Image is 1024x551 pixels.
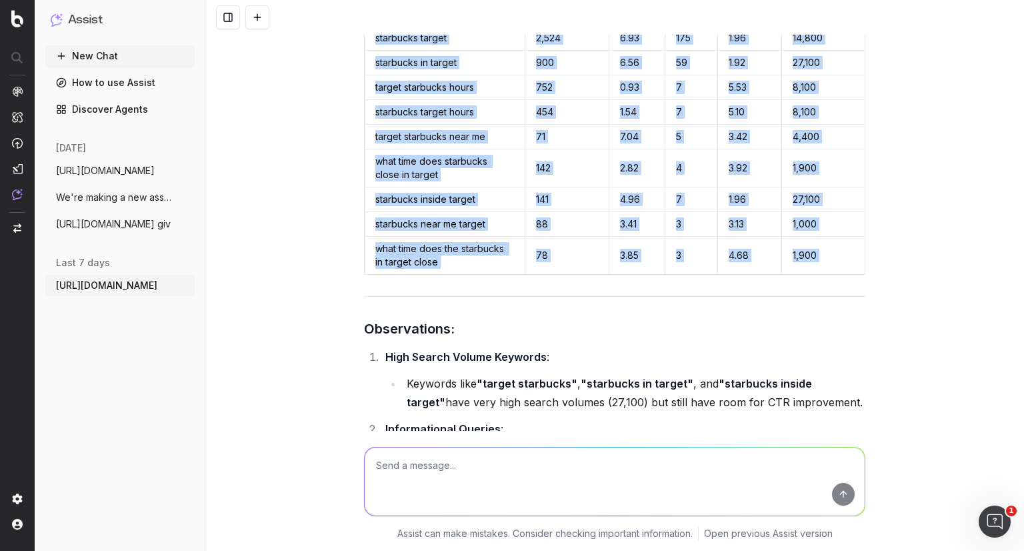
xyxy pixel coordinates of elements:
td: starbucks target hours [365,100,525,125]
span: We're making a new asset launching pumpk [56,191,173,204]
td: 27,100 [782,187,865,212]
td: 1,900 [782,237,865,275]
td: starbucks inside target [365,187,525,212]
td: 3.42 [718,125,782,149]
button: New Chat [45,45,195,67]
button: [URL][DOMAIN_NAME] giv [45,213,195,235]
td: 6.93 [609,26,665,51]
td: 3.13 [718,212,782,237]
button: [URL][DOMAIN_NAME] [45,275,195,296]
td: 4.68 [718,237,782,275]
li: Keywords like , , and have very high search volumes (27,100) but still have room for CTR improvem... [403,374,865,412]
td: 1.96 [718,187,782,212]
td: 1.96 [718,26,782,51]
td: 1,000 [782,212,865,237]
td: 7 [665,75,718,100]
td: 3 [665,237,718,275]
td: 2,524 [525,26,609,51]
td: 1.92 [718,51,782,75]
span: last 7 days [56,256,110,269]
td: 7 [665,187,718,212]
td: 0.93 [609,75,665,100]
td: 5.53 [718,75,782,100]
strong: "target starbucks" [477,377,577,390]
img: Assist [51,13,63,26]
h3: Observations: [364,318,865,340]
td: 78 [525,237,609,275]
li: : [381,420,865,502]
strong: High Search Volume Keywords [385,350,547,364]
td: 175 [665,26,718,51]
li: : [381,348,865,412]
td: 1,900 [782,149,865,187]
td: 27,100 [782,51,865,75]
td: 3.92 [718,149,782,187]
td: 14,800 [782,26,865,51]
td: 8,100 [782,100,865,125]
img: Intelligence [12,111,23,123]
td: what time does the starbucks in target close [365,237,525,275]
td: 5.10 [718,100,782,125]
td: 3.85 [609,237,665,275]
td: 5 [665,125,718,149]
button: Assist [51,11,189,29]
a: Open previous Assist version [704,527,833,540]
img: Assist [12,189,23,200]
td: starbucks target [365,26,525,51]
td: 142 [525,149,609,187]
span: [URL][DOMAIN_NAME] [56,279,157,292]
td: 900 [525,51,609,75]
td: 6.56 [609,51,665,75]
a: Discover Agents [45,99,195,120]
span: [DATE] [56,141,86,155]
span: [URL][DOMAIN_NAME] [56,164,155,177]
button: [URL][DOMAIN_NAME] [45,160,195,181]
td: 71 [525,125,609,149]
strong: Informational Queries [385,422,501,436]
td: starbucks near me target [365,212,525,237]
td: 4 [665,149,718,187]
td: 141 [525,187,609,212]
span: 1 [1006,506,1017,516]
td: 2.82 [609,149,665,187]
button: We're making a new asset launching pumpk [45,187,195,208]
img: Studio [12,163,23,174]
iframe: Intercom live chat [979,506,1011,538]
td: 3.41 [609,212,665,237]
td: 88 [525,212,609,237]
td: starbucks in target [365,51,525,75]
img: Botify logo [11,10,23,27]
h1: Assist [68,11,103,29]
img: Setting [12,494,23,504]
td: target starbucks hours [365,75,525,100]
a: How to use Assist [45,72,195,93]
td: 7 [665,100,718,125]
img: Analytics [12,86,23,97]
td: target starbucks near me [365,125,525,149]
td: 4,400 [782,125,865,149]
td: 4.96 [609,187,665,212]
span: [URL][DOMAIN_NAME] giv [56,217,171,231]
td: 752 [525,75,609,100]
td: 8,100 [782,75,865,100]
img: Switch project [13,223,21,233]
td: what time does starbucks close in target [365,149,525,187]
td: 59 [665,51,718,75]
td: 7.04 [609,125,665,149]
p: Assist can make mistakes. Consider checking important information. [397,527,693,540]
td: 3 [665,212,718,237]
strong: "starbucks in target" [581,377,693,390]
img: Activation [12,137,23,149]
td: 1.54 [609,100,665,125]
img: My account [12,519,23,530]
td: 454 [525,100,609,125]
